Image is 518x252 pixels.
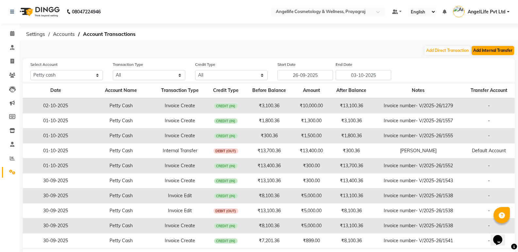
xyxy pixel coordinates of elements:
td: Invoice number- V/2025-26/1538 [374,203,463,218]
td: 30-09-2025 [23,188,88,203]
td: ₹13,100.36 [329,188,374,203]
th: Date [23,83,88,98]
td: ₹13,400.00 [293,143,329,158]
td: ₹13,100.36 [329,218,374,233]
td: Invoice number- V/2025-26/1538 [374,188,463,203]
span: Account Transactions [80,28,139,40]
td: Invoice Create [154,98,207,113]
td: ₹1,300.00 [293,113,329,128]
th: Before Balance [245,83,293,98]
input: End Date [336,70,391,80]
th: Notes [374,83,463,98]
td: ₹10,000.00 [293,98,329,113]
td: ₹300.36 [245,128,293,143]
td: - [463,233,515,248]
td: Default Account [463,143,515,158]
td: ₹300.00 [293,173,329,188]
span: CREDIT (IN) [214,223,238,229]
td: ₹7,201.36 [245,233,293,248]
th: Amount [293,83,329,98]
span: CREDIT (IN) [214,133,238,139]
span: CREDIT (IN) [214,103,238,109]
label: Credit Type [195,62,215,67]
iframe: chat widget [491,226,511,245]
td: Petty Cash [88,98,154,113]
td: Invoice Edit [154,203,207,218]
td: Petty Cash [88,218,154,233]
td: Petty Cash [88,173,154,188]
span: CREDIT (IN) [214,178,238,184]
td: 30-09-2025 [23,173,88,188]
span: CREDIT (IN) [214,193,238,199]
td: ₹13,100.36 [245,203,293,218]
td: 01-10-2025 [23,128,88,143]
td: ₹300.00 [293,158,329,173]
td: Invoice number- V/2025-26/1538 [374,218,463,233]
td: 01-10-2025 [23,158,88,173]
td: 30-09-2025 [23,218,88,233]
td: ₹3,100.36 [329,113,374,128]
th: Transaction Type [154,83,207,98]
td: Petty Cash [88,203,154,218]
td: Petty Cash [88,143,154,158]
td: - [463,158,515,173]
span: AngelLife Pvt Ltd [468,8,506,15]
td: Invoice number- V/2025-26/1279 [374,98,463,113]
td: Invoice Edit [154,188,207,203]
th: Transfer Account [463,83,515,98]
td: Petty Cash [88,188,154,203]
img: AngelLife Pvt Ltd [453,6,464,17]
button: Add Internal Transfer [472,46,514,55]
th: Credit Type [207,83,245,98]
span: CREDIT (IN) [214,163,238,169]
td: Invoice number- V/2025-26/1543 [374,173,463,188]
input: Start Date [277,70,333,80]
td: ₹13,100.36 [329,98,374,113]
td: 30-09-2025 [23,203,88,218]
td: ₹13,400.36 [329,173,374,188]
td: Invoice Create [154,173,207,188]
td: - [463,218,515,233]
td: 02-10-2025 [23,98,88,113]
button: Add Direct Transaction [425,46,470,55]
td: 30-09-2025 [23,233,88,248]
td: Invoice Create [154,233,207,248]
td: Invoice Create [154,113,207,128]
span: Settings [23,28,48,40]
td: ₹5,000.00 [293,218,329,233]
td: Petty Cash [88,113,154,128]
td: ₹300.36 [329,143,374,158]
td: ₹8,100.36 [245,188,293,203]
span: DEBIT (OUT) [213,148,238,154]
td: ₹13,700.36 [245,143,293,158]
label: End Date [336,62,352,67]
label: Select Account [30,62,58,67]
td: ₹8,100.36 [245,218,293,233]
th: After Balance [329,83,374,98]
td: ₹899.00 [293,233,329,248]
td: ₹1,800.36 [329,128,374,143]
td: Invoice number- V/2025-26/1541 [374,233,463,248]
td: - [463,128,515,143]
td: Petty Cash [88,158,154,173]
td: - [463,188,515,203]
td: - [463,113,515,128]
td: ₹8,100.36 [329,233,374,248]
td: Invoice Create [154,158,207,173]
td: [PERSON_NAME] [374,143,463,158]
td: Invoice number- V/2025-26/1552 [374,158,463,173]
label: Start Date [277,62,296,67]
td: ₹1,500.00 [293,128,329,143]
td: Invoice number- V/2025-26/1555 [374,128,463,143]
td: - [463,98,515,113]
td: - [463,203,515,218]
td: ₹3,100.36 [245,98,293,113]
td: Petty Cash [88,128,154,143]
b: 08047224946 [72,3,101,21]
td: ₹5,000.00 [293,188,329,203]
td: Invoice Create [154,218,207,233]
th: Account Name [88,83,154,98]
td: ₹5,000.00 [293,203,329,218]
img: logo [17,3,61,21]
span: CREDIT (IN) [214,118,238,124]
